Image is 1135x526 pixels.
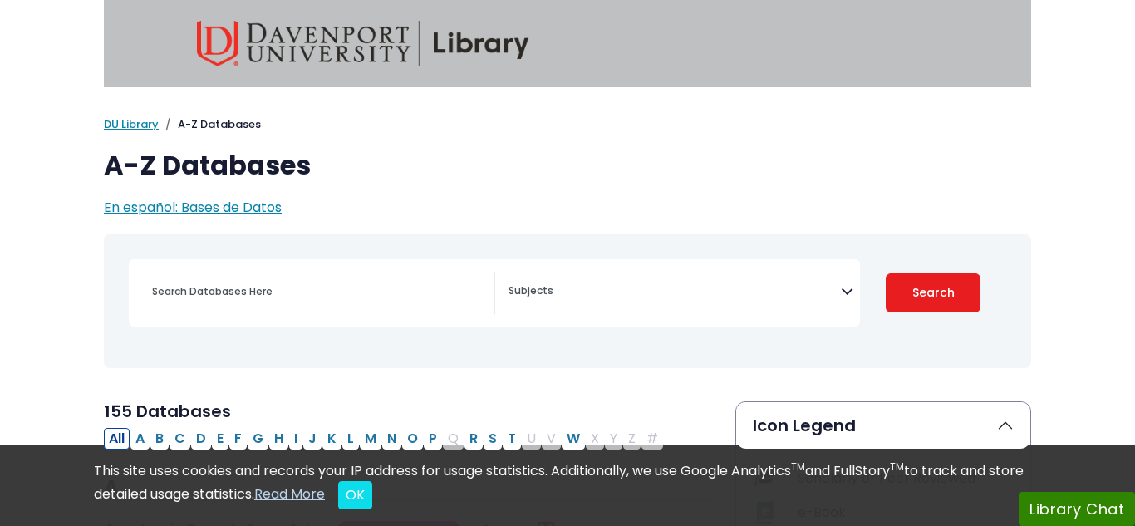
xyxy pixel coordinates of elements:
[484,428,502,450] button: Filter Results S
[212,428,228,450] button: Filter Results E
[191,428,211,450] button: Filter Results D
[382,428,401,450] button: Filter Results N
[254,484,325,504] a: Read More
[229,428,247,450] button: Filter Results F
[509,286,841,299] textarea: Search
[289,428,302,450] button: Filter Results I
[503,428,521,450] button: Filter Results T
[464,428,483,450] button: Filter Results R
[342,428,359,450] button: Filter Results L
[269,428,288,450] button: Filter Results H
[159,116,261,133] li: A-Z Databases
[248,428,268,450] button: Filter Results G
[104,400,231,423] span: 155 Databases
[104,198,282,217] a: En español: Bases de Datos
[104,234,1031,368] nav: Search filters
[303,428,322,450] button: Filter Results J
[130,428,150,450] button: Filter Results A
[1019,492,1135,526] button: Library Chat
[104,116,1031,133] nav: breadcrumb
[104,150,1031,181] h1: A-Z Databases
[562,428,585,450] button: Filter Results W
[402,428,423,450] button: Filter Results O
[322,428,341,450] button: Filter Results K
[890,460,904,474] sup: TM
[360,428,381,450] button: Filter Results M
[150,428,169,450] button: Filter Results B
[424,428,442,450] button: Filter Results P
[736,402,1030,449] button: Icon Legend
[104,428,130,450] button: All
[338,481,372,509] button: Close
[142,279,494,303] input: Search database by title or keyword
[791,460,805,474] sup: TM
[94,461,1041,509] div: This site uses cookies and records your IP address for usage statistics. Additionally, we use Goo...
[104,428,665,447] div: Alpha-list to filter by first letter of database name
[197,21,529,66] img: Davenport University Library
[104,116,159,132] a: DU Library
[886,273,980,312] button: Submit for Search Results
[170,428,190,450] button: Filter Results C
